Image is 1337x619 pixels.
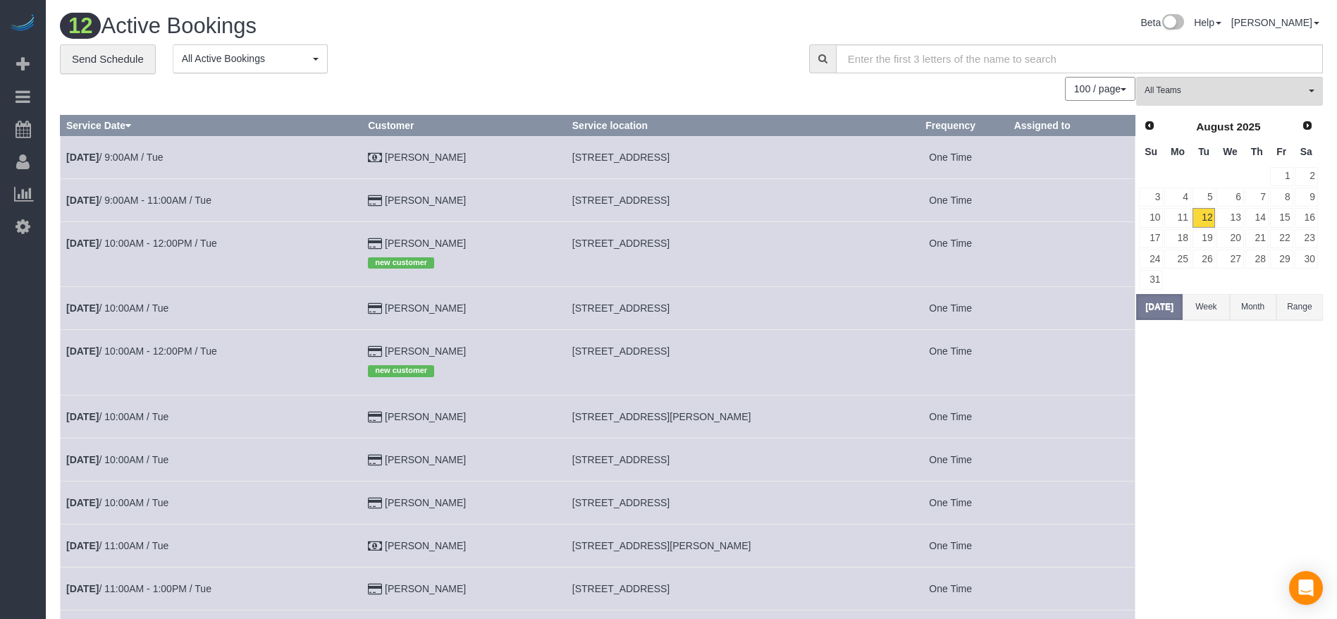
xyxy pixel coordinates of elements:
[1193,208,1216,227] a: 12
[368,196,382,206] i: Credit Card Payment
[1300,146,1312,157] span: Saturday
[362,438,567,481] td: Customer
[1008,178,1135,221] td: Assigned to
[66,152,163,163] a: [DATE]/ 9:00AM / Tue
[66,540,99,551] b: [DATE]
[61,135,362,178] td: Schedule date
[893,481,1008,524] td: Frequency
[1251,146,1263,157] span: Thursday
[60,14,681,38] h1: Active Bookings
[1295,208,1318,227] a: 16
[1193,188,1216,207] a: 5
[61,178,362,221] td: Schedule date
[566,221,893,286] td: Service location
[572,152,670,163] span: [STREET_ADDRESS]
[368,153,382,163] i: Check Payment
[1008,115,1135,135] th: Assigned to
[1164,229,1190,248] a: 18
[362,481,567,524] td: Customer
[1183,294,1229,320] button: Week
[1270,229,1293,248] a: 22
[385,238,466,249] a: [PERSON_NAME]
[66,302,168,314] a: [DATE]/ 10:00AM / Tue
[572,540,751,551] span: [STREET_ADDRESS][PERSON_NAME]
[566,330,893,395] td: Service location
[1164,208,1190,227] a: 11
[836,44,1323,73] input: Enter the first 3 letters of the name to search
[1216,250,1243,269] a: 27
[893,178,1008,221] td: Frequency
[385,540,466,551] a: [PERSON_NAME]
[1193,229,1216,248] a: 19
[1245,208,1269,227] a: 14
[1245,250,1269,269] a: 28
[1223,146,1238,157] span: Wednesday
[1140,116,1159,136] a: Prev
[572,302,670,314] span: [STREET_ADDRESS]
[66,583,99,594] b: [DATE]
[61,438,362,481] td: Schedule date
[1145,146,1157,157] span: Sunday
[1270,167,1293,186] a: 1
[572,454,670,465] span: [STREET_ADDRESS]
[1136,294,1183,320] button: [DATE]
[1145,85,1305,97] span: All Teams
[66,411,99,422] b: [DATE]
[572,195,670,206] span: [STREET_ADDRESS]
[368,347,382,357] i: Credit Card Payment
[362,330,567,395] td: Customer
[368,584,382,594] i: Credit Card Payment
[893,135,1008,178] td: Frequency
[66,411,168,422] a: [DATE]/ 10:00AM / Tue
[362,115,567,135] th: Customer
[60,13,101,39] span: 12
[60,44,156,74] a: Send Schedule
[572,345,670,357] span: [STREET_ADDRESS]
[1276,146,1286,157] span: Friday
[368,541,382,551] i: Check Payment
[1008,330,1135,395] td: Assigned to
[66,195,99,206] b: [DATE]
[572,411,751,422] span: [STREET_ADDRESS][PERSON_NAME]
[1008,135,1135,178] td: Assigned to
[1140,17,1184,28] a: Beta
[1139,188,1163,207] a: 3
[385,302,466,314] a: [PERSON_NAME]
[61,481,362,524] td: Schedule date
[1171,146,1185,157] span: Monday
[1066,77,1135,101] nav: Pagination navigation
[66,497,99,508] b: [DATE]
[566,287,893,330] td: Service location
[893,524,1008,567] td: Frequency
[8,14,37,34] img: Automaid Logo
[362,395,567,438] td: Customer
[1302,120,1313,131] span: Next
[572,497,670,508] span: [STREET_ADDRESS]
[362,524,567,567] td: Customer
[362,567,567,610] td: Customer
[1194,17,1221,28] a: Help
[1144,120,1155,131] span: Prev
[66,583,211,594] a: [DATE]/ 11:00AM - 1:00PM / Tue
[566,135,893,178] td: Service location
[66,497,168,508] a: [DATE]/ 10:00AM / Tue
[1008,438,1135,481] td: Assigned to
[1139,229,1163,248] a: 17
[362,221,567,286] td: Customer
[566,395,893,438] td: Service location
[61,567,362,610] td: Schedule date
[1065,77,1135,101] button: 100 / page
[1164,188,1190,207] a: 4
[61,330,362,395] td: Schedule date
[1245,229,1269,248] a: 21
[368,239,382,249] i: Credit Card Payment
[1139,270,1163,289] a: 31
[61,524,362,567] td: Schedule date
[893,287,1008,330] td: Frequency
[1008,395,1135,438] td: Assigned to
[385,195,466,206] a: [PERSON_NAME]
[182,51,309,66] span: All Active Bookings
[66,454,99,465] b: [DATE]
[1161,14,1184,32] img: New interface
